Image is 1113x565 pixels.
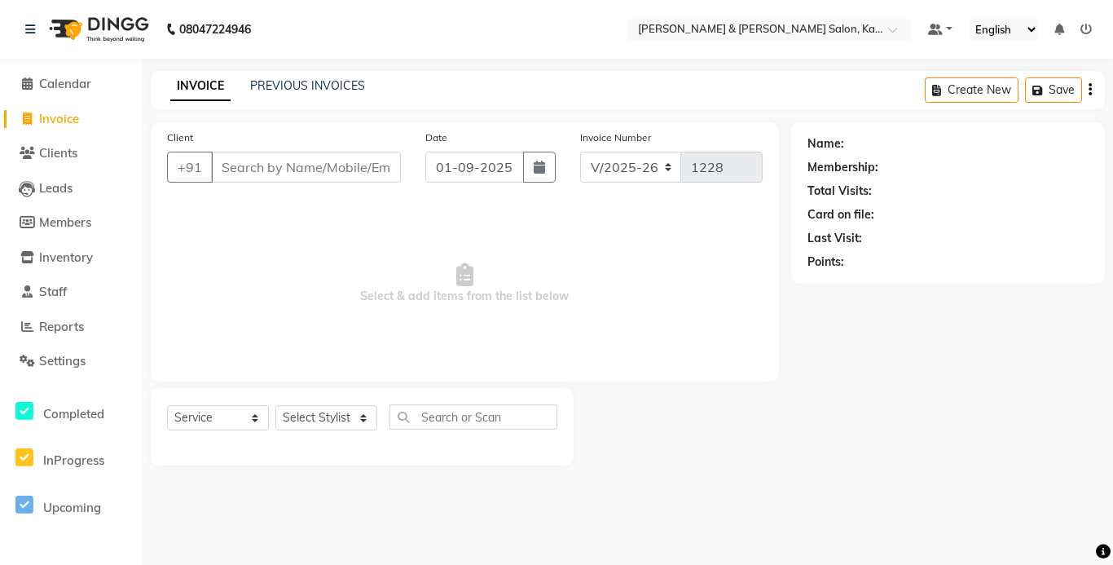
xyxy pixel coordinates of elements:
[4,75,139,94] a: Calendar
[807,135,844,152] div: Name:
[167,130,193,145] label: Client
[39,214,91,230] span: Members
[4,318,139,337] a: Reports
[39,319,84,334] span: Reports
[4,214,139,232] a: Members
[39,145,77,161] span: Clients
[43,452,104,468] span: InProgress
[925,77,1018,103] button: Create New
[4,110,139,129] a: Invoice
[425,130,447,145] label: Date
[807,230,862,247] div: Last Visit:
[43,406,104,422] span: Completed
[42,7,153,52] img: logo
[167,152,213,183] button: +91
[250,78,365,93] a: PREVIOUS INVOICES
[39,284,67,299] span: Staff
[4,249,139,267] a: Inventory
[39,180,73,196] span: Leads
[389,404,557,430] input: Search or Scan
[179,7,251,52] b: 08047224946
[4,352,139,371] a: Settings
[807,206,874,223] div: Card on file:
[4,144,139,163] a: Clients
[4,283,139,302] a: Staff
[170,72,231,101] a: INVOICE
[807,183,872,200] div: Total Visits:
[167,202,763,365] span: Select & add items from the list below
[39,76,91,91] span: Calendar
[807,159,878,176] div: Membership:
[39,249,93,265] span: Inventory
[580,130,651,145] label: Invoice Number
[807,254,844,271] div: Points:
[1025,77,1082,103] button: Save
[4,179,139,198] a: Leads
[39,353,86,369] span: Settings
[211,152,401,183] input: Search by Name/Mobile/Email/Code
[39,111,79,126] span: Invoice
